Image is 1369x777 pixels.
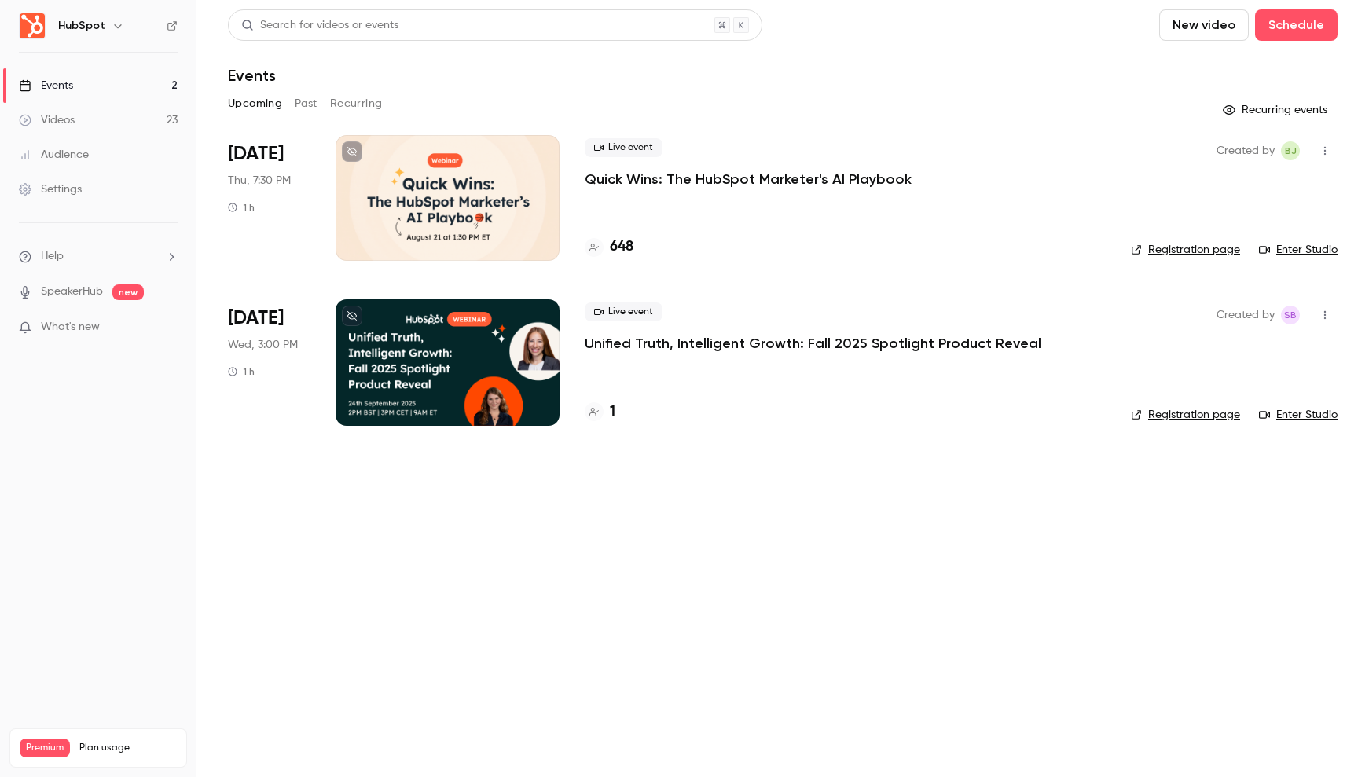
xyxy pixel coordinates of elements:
div: 1 h [228,201,255,214]
h6: HubSpot [58,18,105,34]
a: Registration page [1131,242,1240,258]
span: Premium [20,739,70,757]
span: Created by [1217,141,1275,160]
span: new [112,284,144,300]
span: Wed, 3:00 PM [228,337,298,353]
a: 648 [585,236,633,258]
button: New video [1159,9,1249,41]
div: Videos [19,112,75,128]
h4: 648 [610,236,633,258]
a: Enter Studio [1259,407,1338,423]
li: help-dropdown-opener [19,248,178,265]
div: Settings [19,181,82,197]
a: Enter Studio [1259,242,1338,258]
span: Bailey Jarriel [1281,141,1300,160]
span: What's new [41,319,100,335]
a: Unified Truth, Intelligent Growth: Fall 2025 Spotlight Product Reveal [585,334,1041,353]
a: Quick Wins: The HubSpot Marketer's AI Playbook [585,170,912,189]
span: [DATE] [228,306,284,331]
h4: 1 [610,401,615,423]
span: Live event [585,302,662,321]
div: Audience [19,147,89,163]
a: Registration page [1131,407,1240,423]
button: Recurring [330,91,383,116]
button: Schedule [1255,9,1338,41]
span: Sharan Bansal [1281,306,1300,324]
span: BJ [1285,141,1297,160]
span: Plan usage [79,742,177,754]
div: Search for videos or events [241,17,398,34]
span: SB [1284,306,1297,324]
span: Help [41,248,64,265]
div: Aug 21 Thu, 12:30 PM (America/Chicago) [228,135,310,261]
button: Past [295,91,317,116]
div: 1 h [228,365,255,378]
button: Upcoming [228,91,282,116]
button: Recurring events [1216,97,1338,123]
a: 1 [585,401,615,423]
span: Live event [585,138,662,157]
span: [DATE] [228,141,284,167]
div: Sep 24 Wed, 2:00 PM (Europe/London) [228,299,310,425]
a: SpeakerHub [41,284,103,300]
img: HubSpot [20,13,45,38]
h1: Events [228,66,276,85]
div: Events [19,78,73,93]
span: Created by [1217,306,1275,324]
span: Thu, 7:30 PM [228,173,291,189]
